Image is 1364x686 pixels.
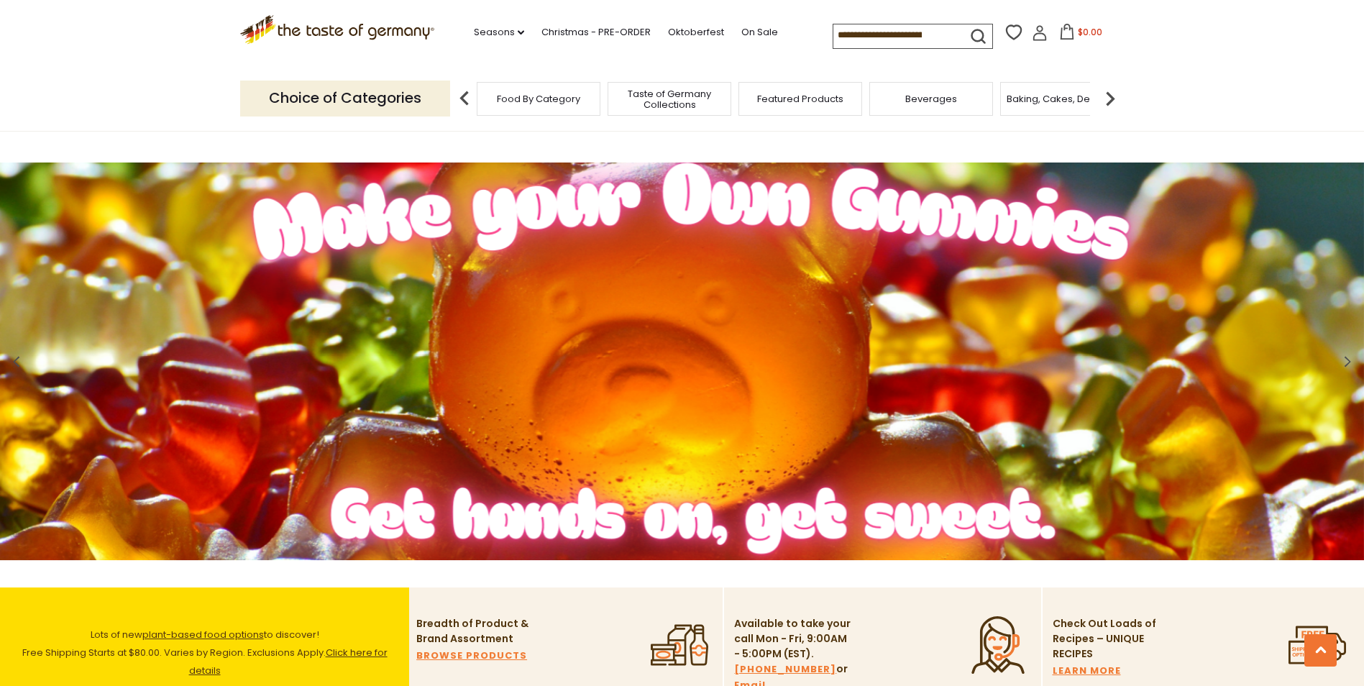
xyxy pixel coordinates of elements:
[757,93,843,104] a: Featured Products
[734,662,836,677] a: [PHONE_NUMBER]
[240,81,450,116] p: Choice of Categories
[142,628,264,641] a: plant-based food options
[1053,616,1157,662] p: Check Out Loads of Recipes – UNIQUE RECIPES
[474,24,524,40] a: Seasons
[1053,663,1121,679] a: LEARN MORE
[22,628,388,677] span: Lots of new to discover! Free Shipping Starts at $80.00. Varies by Region. Exclusions Apply.
[1051,24,1112,45] button: $0.00
[1007,93,1118,104] a: Baking, Cakes, Desserts
[450,84,479,113] img: previous arrow
[416,616,535,646] p: Breadth of Product & Brand Assortment
[1078,26,1102,38] span: $0.00
[668,24,724,40] a: Oktoberfest
[905,93,957,104] a: Beverages
[741,24,778,40] a: On Sale
[612,88,727,110] a: Taste of Germany Collections
[497,93,580,104] a: Food By Category
[189,646,388,677] a: Click here for details
[1096,84,1125,113] img: next arrow
[541,24,651,40] a: Christmas - PRE-ORDER
[416,648,527,664] a: BROWSE PRODUCTS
